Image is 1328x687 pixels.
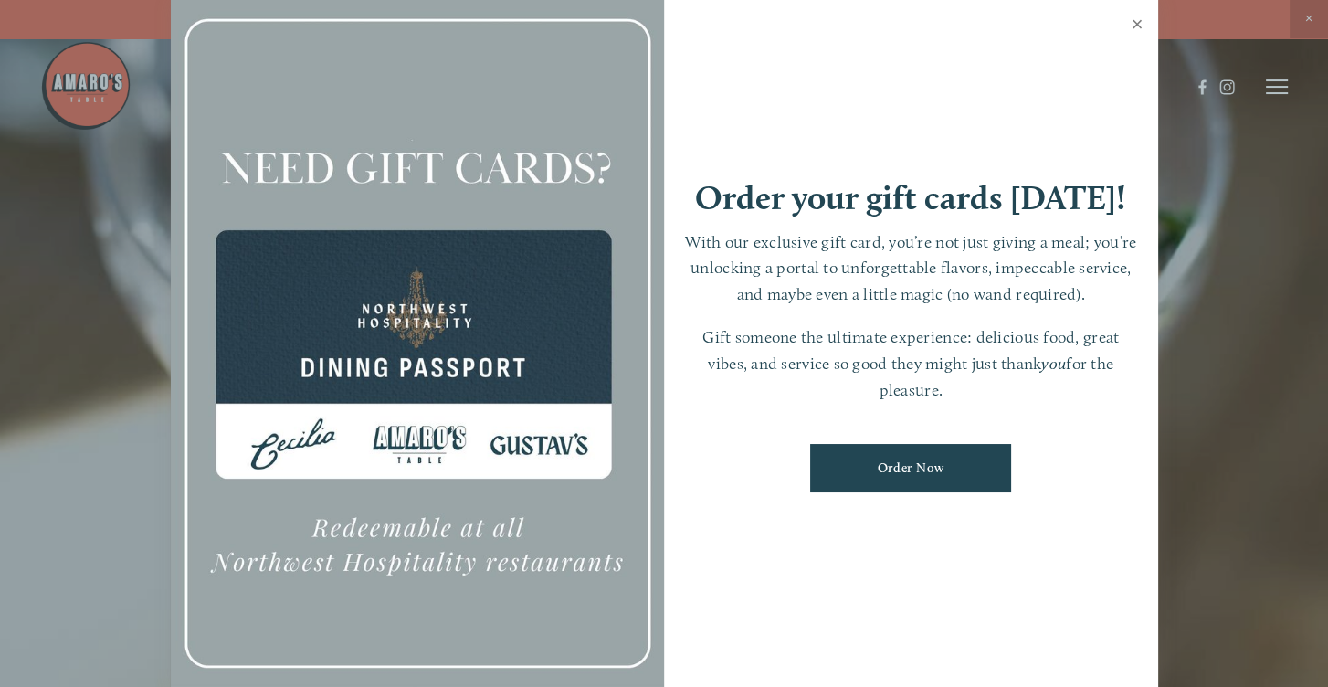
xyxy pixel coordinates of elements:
[682,324,1140,403] p: Gift someone the ultimate experience: delicious food, great vibes, and service so good they might...
[1120,1,1155,52] a: Close
[682,229,1140,308] p: With our exclusive gift card, you’re not just giving a meal; you’re unlocking a portal to unforge...
[810,444,1011,492] a: Order Now
[1041,354,1066,373] em: you
[695,181,1126,215] h1: Order your gift cards [DATE]!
